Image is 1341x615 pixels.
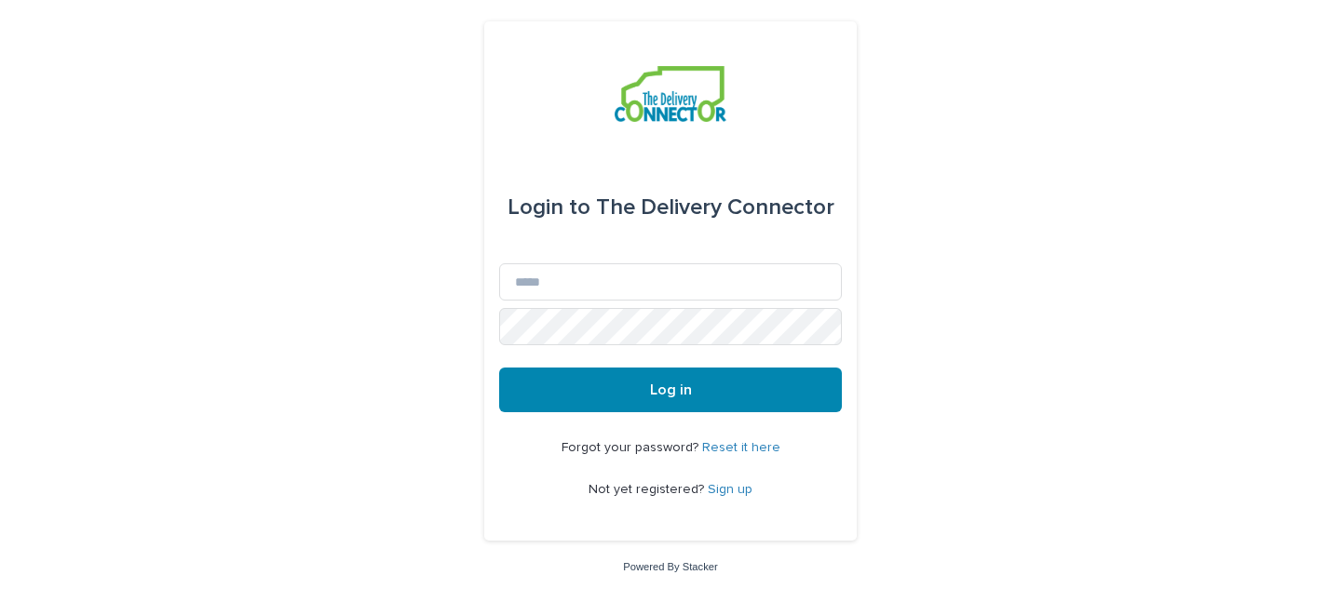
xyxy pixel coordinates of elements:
img: aCWQmA6OSGG0Kwt8cj3c [615,66,725,122]
div: The Delivery Connector [508,181,834,234]
a: Reset it here [702,441,780,454]
span: Not yet registered? [589,483,708,496]
span: Log in [650,382,692,397]
a: Sign up [708,483,752,496]
span: Forgot your password? [562,441,702,454]
span: Login to [508,196,590,219]
button: Log in [499,368,842,412]
a: Powered By Stacker [623,561,717,572]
